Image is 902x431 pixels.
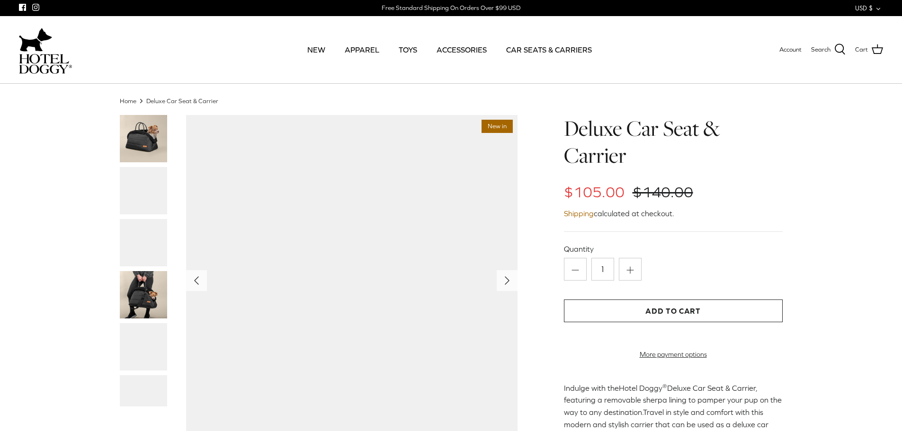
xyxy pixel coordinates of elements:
[19,26,72,74] a: hoteldoggycom
[19,26,52,54] img: dog-icon.svg
[564,209,594,218] a: Shipping
[779,45,802,55] a: Account
[811,45,831,55] span: Search
[564,115,783,169] h1: Deluxe Car Seat & Carrier
[619,384,662,392] span: Hotel Doggy
[811,44,846,56] a: Search
[299,34,334,66] a: NEW
[382,4,520,12] div: Free Standard Shipping On Orders Over $99 USD
[120,97,136,104] a: Home
[564,184,625,201] span: $105.00
[482,120,513,133] span: New in
[633,184,693,201] span: $140.00
[564,208,783,220] div: calculated at checkout.
[498,34,600,66] a: CAR SEATS & CARRIERS
[186,270,207,291] button: Previous
[855,45,868,55] span: Cart
[662,383,667,389] sup: ®
[428,34,495,66] a: ACCESSORIES
[336,34,388,66] a: APPAREL
[564,384,619,392] span: Indulge with the
[564,299,783,322] button: Add to Cart
[382,1,520,15] a: Free Standard Shipping On Orders Over $99 USD
[855,44,883,56] a: Cart
[497,270,518,291] button: Next
[146,97,218,104] a: Deluxe Car Seat & Carrier
[120,97,783,106] nav: Breadcrumbs
[779,46,802,53] span: Account
[141,34,759,66] div: Primary navigation
[32,4,39,11] a: Instagram
[564,244,783,254] label: Quantity
[591,258,614,281] input: Quantity
[390,34,426,66] a: TOYS
[564,384,782,416] span: Deluxe Car Seat & Carrier, featuring a removable sherpa lining to pamper your pup on the way to a...
[19,54,72,74] img: hoteldoggycom
[564,351,783,359] a: More payment options
[19,4,26,11] a: Facebook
